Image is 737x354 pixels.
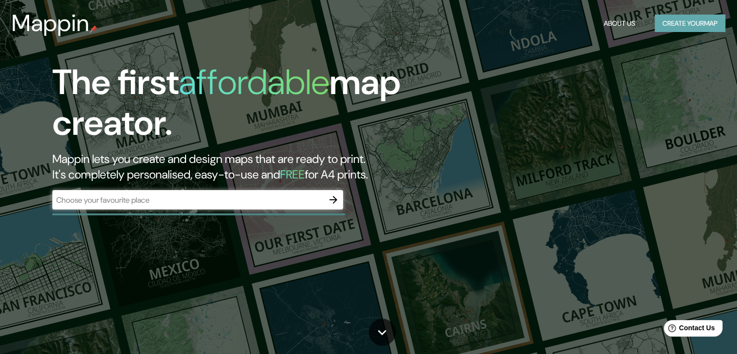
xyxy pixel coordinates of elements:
[52,151,421,182] h2: Mappin lets you create and design maps that are ready to print. It's completely personalised, eas...
[179,60,329,105] h1: affordable
[52,194,324,206] input: Choose your favourite place
[655,15,725,32] button: Create yourmap
[651,316,726,343] iframe: Help widget launcher
[90,25,97,33] img: mappin-pin
[52,62,421,151] h1: The first map creator.
[12,10,90,37] h3: Mappin
[600,15,639,32] button: About Us
[280,167,305,182] h5: FREE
